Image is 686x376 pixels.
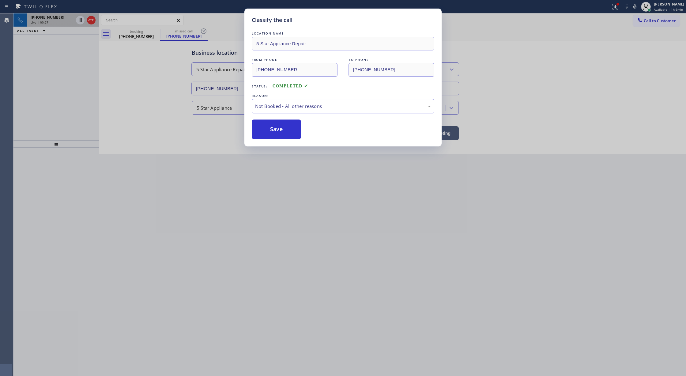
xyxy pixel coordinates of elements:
[349,63,434,77] input: To phone
[252,16,292,24] h5: Classify the call
[252,30,434,37] div: LOCATION NAME
[252,84,268,88] span: Status:
[255,103,431,110] div: Not Booked - All other reasons
[252,93,434,99] div: REASON:
[252,57,337,63] div: FROM PHONE
[349,57,434,63] div: TO PHONE
[252,63,337,77] input: From phone
[273,84,308,88] span: COMPLETED
[252,120,301,139] button: Save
